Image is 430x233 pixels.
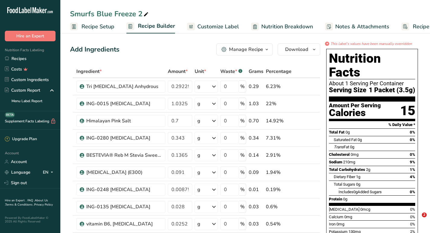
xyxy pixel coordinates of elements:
[86,134,162,142] div: ING-0280 [MEDICAL_DATA]
[249,186,263,193] div: 0.01
[346,130,350,134] span: 0g
[329,109,381,117] div: Calories
[410,137,415,142] span: 0%
[249,117,263,124] div: 0.70
[335,23,389,31] span: Notes & Attachments
[329,52,415,79] h1: Nutrition Facts
[350,145,354,149] span: 0g
[251,20,313,33] a: Nutrition Breakdown
[197,134,200,142] div: g
[34,203,53,207] a: Privacy Policy
[334,182,355,187] span: Total Sugars
[266,100,291,107] div: 22%
[358,137,362,142] span: 0g
[43,169,56,176] div: EN
[266,186,291,193] div: 0.19%
[266,83,291,90] div: 6.23%
[197,169,200,176] div: g
[325,20,389,33] a: Notes & Attachments
[27,198,35,203] a: FAQ .
[81,23,114,31] span: Recipe Setup
[5,198,48,207] a: About Us .
[410,167,415,172] span: 1%
[187,20,239,33] a: Customize Label
[266,68,291,75] span: Percentage
[5,167,30,178] a: Language
[266,220,291,228] div: 0.54%
[76,68,102,75] span: Ingredient
[410,175,415,179] span: 4%
[330,41,412,46] i: This label's values have been manually overridden
[334,145,349,149] span: Fat
[339,190,382,194] span: Includes Added Sugars
[197,220,200,228] div: g
[126,19,175,34] a: Recipe Builder
[343,197,347,201] span: 0g
[70,45,119,55] div: Add Ingredients
[410,130,415,134] span: 0%
[86,169,162,176] div: [MEDICAL_DATA] (E300)
[220,68,242,75] div: Waste
[360,207,370,212] span: 0mcg
[266,117,291,124] div: 14.92%
[5,198,26,203] a: Hire an Expert .
[356,182,360,187] span: 0g
[197,152,200,159] div: g
[329,215,343,219] span: Calcium
[353,190,358,194] span: 0g
[249,100,263,107] div: 1.03
[249,169,263,176] div: 0.09
[197,186,200,193] div: g
[86,186,162,193] div: ING-0248 [MEDICAL_DATA]
[249,134,263,142] div: 0.34
[249,203,263,210] div: 0.03
[86,220,162,228] div: vitamin B6, [MEDICAL_DATA]
[410,190,415,194] span: 0%
[329,152,350,157] span: Cholesterol
[216,43,273,55] button: Manage Recipe
[329,197,342,201] span: Protein
[86,83,162,90] div: Tri [MEDICAL_DATA] Anhydrous
[86,117,162,124] div: Himalayan Pink Salt
[261,23,313,31] span: Nutrition Breakdown
[70,20,114,33] a: Recipe Setup
[266,169,291,176] div: 1.94%
[266,203,291,210] div: 0.6%
[86,203,162,210] div: ING-0135 [MEDICAL_DATA]
[249,83,263,90] div: 0.29
[278,43,320,55] button: Download
[344,215,352,219] span: 0mg
[138,22,175,30] span: Recipe Builder
[285,46,308,53] span: Download
[329,207,359,212] span: [MEDICAL_DATA]
[334,175,355,179] span: Dietary Fiber
[400,103,415,119] div: 15
[249,220,263,228] div: 0.03
[329,87,366,94] span: Serving Size
[329,121,415,128] section: % Daily Value *
[5,136,37,142] div: Upgrade Plan
[5,203,34,207] a: Terms & Conditions .
[329,222,336,226] span: Iron
[334,137,357,142] span: Saturated Fat
[410,207,415,212] span: 0%
[5,112,15,117] div: BETA
[197,23,239,31] span: Customize Label
[249,152,263,159] div: 0.14
[70,8,150,19] div: Smurfs Blue Freeze 2
[266,152,291,159] div: 2.91%
[197,83,200,90] div: g
[249,68,263,75] span: Grams
[422,213,427,217] span: 2
[86,152,162,159] div: BESTEVIA® Reb M Stevia Sweetener 30302000
[336,222,344,226] span: 0mg
[329,130,345,134] span: Total Fat
[168,68,188,75] span: Amount
[334,145,344,149] i: Trans
[366,167,370,172] span: 2g
[343,160,355,164] span: 210mg
[410,152,415,157] span: 0%
[356,175,360,179] span: 1g
[197,117,200,124] div: g
[329,167,365,172] span: Total Carbohydrates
